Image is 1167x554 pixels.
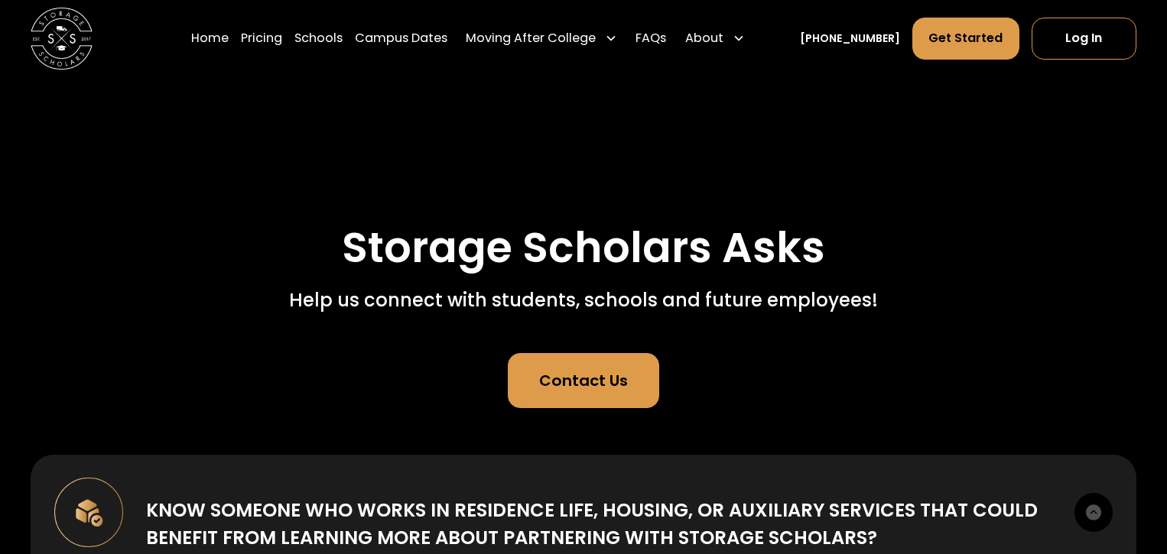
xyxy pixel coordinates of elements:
[466,29,596,47] div: Moving After College
[912,18,1019,59] a: Get Started
[800,31,900,47] a: [PHONE_NUMBER]
[289,287,878,314] div: Help us connect with students, schools and future employees!
[355,17,447,60] a: Campus Dates
[636,17,666,60] a: FAQs
[342,225,825,271] h1: Storage Scholars Asks
[146,497,1051,552] div: Know someone who works in Residence Life, Housing, or Auxiliary Services that could benefit from ...
[31,8,93,70] img: Storage Scholars main logo
[294,17,343,60] a: Schools
[191,17,229,60] a: Home
[685,29,723,47] div: About
[508,353,660,409] a: Contact Us
[539,369,628,392] div: Contact Us
[678,17,750,60] div: About
[31,8,93,70] a: home
[241,17,282,60] a: Pricing
[460,17,623,60] div: Moving After College
[1032,18,1136,59] a: Log In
